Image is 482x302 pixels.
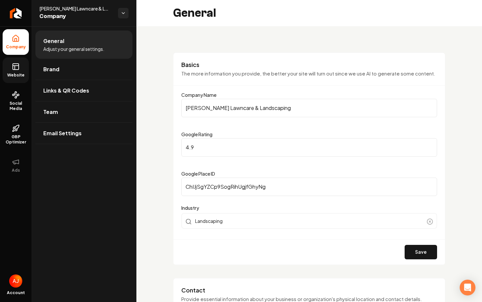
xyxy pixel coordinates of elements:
[181,99,437,117] input: Company Name
[10,8,22,18] img: Rebolt Logo
[43,65,59,73] span: Brand
[181,131,212,137] label: Google Rating
[3,86,29,117] a: Social Media
[7,290,25,295] span: Account
[3,57,29,83] a: Website
[181,204,437,212] label: Industry
[43,129,82,137] span: Email Settings
[39,12,113,21] span: Company
[181,286,437,294] h3: Contact
[3,44,29,50] span: Company
[35,80,132,101] a: Links & QR Codes
[35,101,132,122] a: Team
[3,119,29,150] a: GBP Optimizer
[9,274,22,288] img: Austin Jellison
[181,138,437,157] input: Google Rating
[3,101,29,111] span: Social Media
[3,153,29,178] button: Ads
[5,73,27,78] span: Website
[181,171,215,177] label: Google Place ID
[181,70,437,77] p: The more information you provide, the better your site will turn out since we use AI to generate ...
[173,7,216,20] h2: General
[181,92,216,98] label: Company Name
[43,108,58,116] span: Team
[9,168,23,173] span: Ads
[39,5,113,12] span: [PERSON_NAME] Lawncare & Landscaping
[181,61,437,69] h3: Basics
[3,134,29,145] span: GBP Optimizer
[43,87,89,95] span: Links & QR Codes
[181,178,437,196] input: Google Place ID
[35,59,132,80] a: Brand
[460,280,475,295] div: Open Intercom Messenger
[35,123,132,144] a: Email Settings
[43,46,104,52] span: Adjust your general settings.
[405,245,437,259] button: Save
[9,274,22,288] button: Open user button
[43,37,64,45] span: General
